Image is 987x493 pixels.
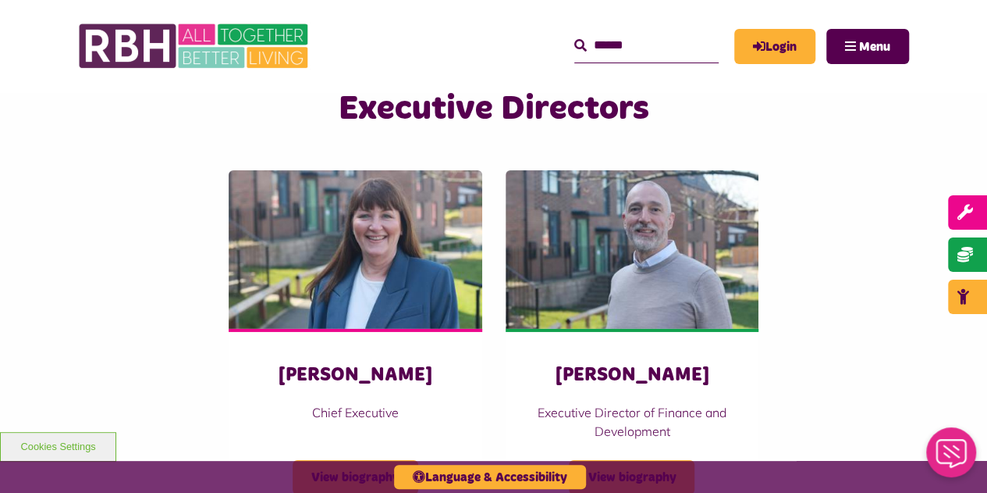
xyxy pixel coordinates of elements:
[217,87,771,131] h2: Executive Directors
[260,403,451,422] p: Chief Executive
[537,363,728,388] h3: [PERSON_NAME]
[734,29,815,64] a: MyRBH
[78,16,312,77] img: RBH
[537,403,728,441] p: Executive Director of Finance and Development
[917,423,987,493] iframe: Netcall Web Assistant for live chat
[394,465,586,489] button: Language & Accessibility
[506,170,759,329] img: Simon Mellor
[826,29,909,64] button: Navigation
[229,170,482,329] img: Amanda Newton
[859,41,890,53] span: Menu
[574,29,719,63] input: Search
[260,363,451,388] h3: [PERSON_NAME]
